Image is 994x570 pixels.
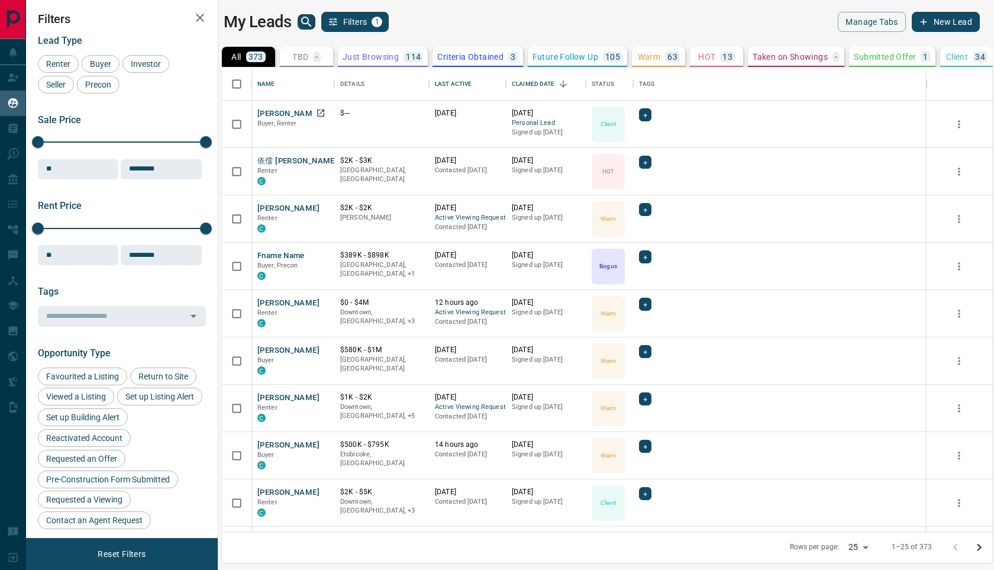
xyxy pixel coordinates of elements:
[292,53,308,61] p: TBD
[340,108,423,118] p: $---
[257,498,277,506] span: Renter
[257,214,277,222] span: Renter
[340,203,423,213] p: $2K - $2K
[512,345,580,355] p: [DATE]
[122,55,169,73] div: Investor
[77,76,120,94] div: Precon
[340,487,423,497] p: $2K - $5K
[340,440,423,450] p: $500K - $795K
[82,55,120,73] div: Buyer
[298,14,315,30] button: search button
[435,487,500,497] p: [DATE]
[601,498,616,507] p: Client
[38,450,125,468] div: Requested an Offer
[340,156,423,166] p: $2K - $3K
[38,200,82,211] span: Rent Price
[38,491,131,508] div: Requested a Viewing
[257,108,319,120] button: [PERSON_NAME]
[38,347,111,359] span: Opportunity Type
[435,298,500,308] p: 12 hours ago
[435,497,500,507] p: Contacted [DATE]
[643,440,647,452] span: +
[601,451,616,460] p: Warm
[601,309,616,318] p: Warm
[321,12,389,32] button: Filters1
[602,167,614,176] p: HOT
[512,298,580,308] p: [DATE]
[257,451,275,459] span: Buyer
[334,67,429,101] div: Details
[257,461,266,469] div: condos.ca
[343,53,399,61] p: Just Browsing
[835,53,837,61] p: -
[257,120,297,127] span: Buyer, Renter
[134,372,192,381] span: Return to Site
[340,213,423,223] p: [PERSON_NAME]
[340,67,364,101] div: Details
[38,368,127,385] div: Favourited a Listing
[257,319,266,327] div: condos.ca
[643,393,647,405] span: +
[512,497,580,507] p: Signed up [DATE]
[512,260,580,270] p: Signed up [DATE]
[429,67,506,101] div: Last Active
[251,67,334,101] div: Name
[639,156,651,169] div: +
[257,508,266,517] div: condos.ca
[435,108,500,118] p: [DATE]
[512,203,580,213] p: [DATE]
[601,120,616,128] p: Client
[340,298,423,308] p: $0 - $4M
[38,114,81,125] span: Sale Price
[435,440,500,450] p: 14 hours ago
[638,53,661,61] p: Warm
[892,542,932,552] p: 1–25 of 373
[667,53,677,61] p: 63
[38,12,206,26] h2: Filters
[340,308,423,326] p: North York, Midtown | Central, Toronto
[340,260,423,279] p: Toronto
[257,345,319,356] button: [PERSON_NAME]
[257,156,337,167] button: 依儒 [PERSON_NAME]
[950,257,968,275] button: more
[257,250,305,262] button: Fname Name
[639,392,651,405] div: +
[38,511,151,529] div: Contact an Agent Request
[257,262,298,269] span: Buyer, Precon
[512,487,580,497] p: [DATE]
[42,433,127,443] span: Reactivated Account
[643,298,647,310] span: +
[121,392,198,401] span: Set up Listing Alert
[435,345,500,355] p: [DATE]
[38,388,114,405] div: Viewed a Listing
[435,213,500,223] span: Active Viewing Request
[437,53,504,61] p: Criteria Obtained
[844,539,872,556] div: 25
[950,115,968,133] button: more
[512,156,580,166] p: [DATE]
[512,402,580,412] p: Signed up [DATE]
[435,166,500,175] p: Contacted [DATE]
[643,251,647,263] span: +
[42,372,123,381] span: Favourited a Listing
[42,495,127,504] span: Requested a Viewing
[512,67,555,101] div: Claimed Date
[257,272,266,280] div: condos.ca
[512,308,580,317] p: Signed up [DATE]
[639,250,651,263] div: +
[86,59,115,69] span: Buyer
[698,53,715,61] p: HOT
[950,400,968,417] button: more
[601,404,616,413] p: Warm
[90,544,153,564] button: Reset Filters
[639,203,651,216] div: +
[722,53,732,61] p: 13
[257,177,266,185] div: condos.ca
[512,213,580,223] p: Signed up [DATE]
[340,355,423,373] p: [GEOGRAPHIC_DATA], [GEOGRAPHIC_DATA]
[435,450,500,459] p: Contacted [DATE]
[639,440,651,453] div: +
[838,12,905,32] button: Manage Tabs
[512,118,580,128] span: Personal Lead
[257,366,266,375] div: condos.ca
